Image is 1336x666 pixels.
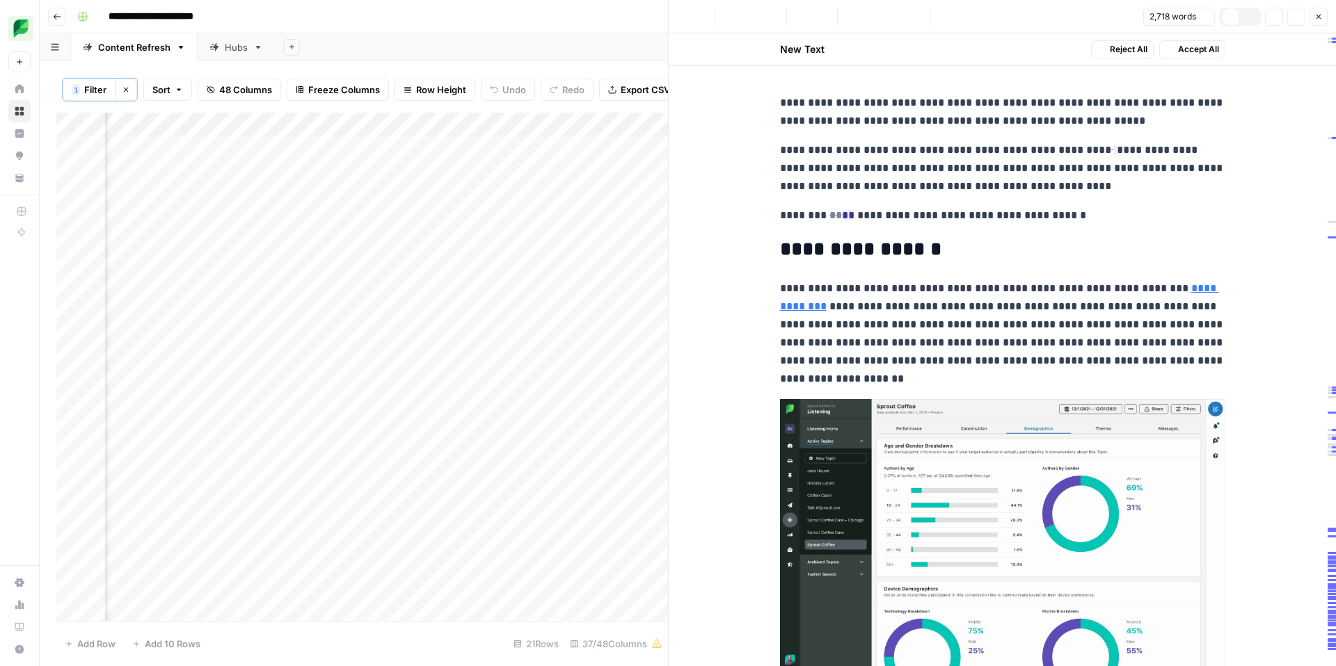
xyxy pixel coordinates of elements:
[8,638,31,660] button: Help + Support
[8,122,31,145] a: Insights
[56,633,124,655] button: Add Row
[8,100,31,122] a: Browse
[225,40,248,54] div: Hubs
[308,83,380,97] span: Freeze Columns
[8,11,31,46] button: Workspace: SproutSocial
[508,633,564,655] div: 21 Rows
[71,33,198,61] a: Content Refresh
[84,83,106,97] span: Filter
[416,83,466,97] span: Row Height
[287,79,389,101] button: Freeze Columns
[77,637,116,651] span: Add Row
[599,79,679,101] button: Export CSV
[74,84,78,95] span: 1
[564,633,668,655] div: 37/48 Columns
[1150,10,1196,23] span: 2,718 words
[8,16,33,41] img: SproutSocial Logo
[63,79,115,101] button: 1Filter
[1110,43,1147,56] span: Reject All
[98,40,170,54] div: Content Refresh
[145,637,200,651] span: Add 10 Rows
[502,83,526,97] span: Undo
[395,79,475,101] button: Row Height
[621,83,670,97] span: Export CSV
[562,83,584,97] span: Redo
[1178,43,1219,56] span: Accept All
[8,167,31,189] a: Your Data
[124,633,209,655] button: Add 10 Rows
[8,594,31,616] a: Usage
[72,84,80,95] div: 1
[8,616,31,638] a: Learning Hub
[152,83,170,97] span: Sort
[780,42,825,56] h2: New Text
[541,79,594,101] button: Redo
[143,79,192,101] button: Sort
[8,78,31,100] a: Home
[8,571,31,594] a: Settings
[198,79,281,101] button: 48 Columns
[1091,40,1154,58] button: Reject All
[1159,40,1225,58] button: Accept All
[1143,8,1215,26] button: 2,718 words
[8,145,31,167] a: Opportunities
[219,83,272,97] span: 48 Columns
[198,33,275,61] a: Hubs
[481,79,535,101] button: Undo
